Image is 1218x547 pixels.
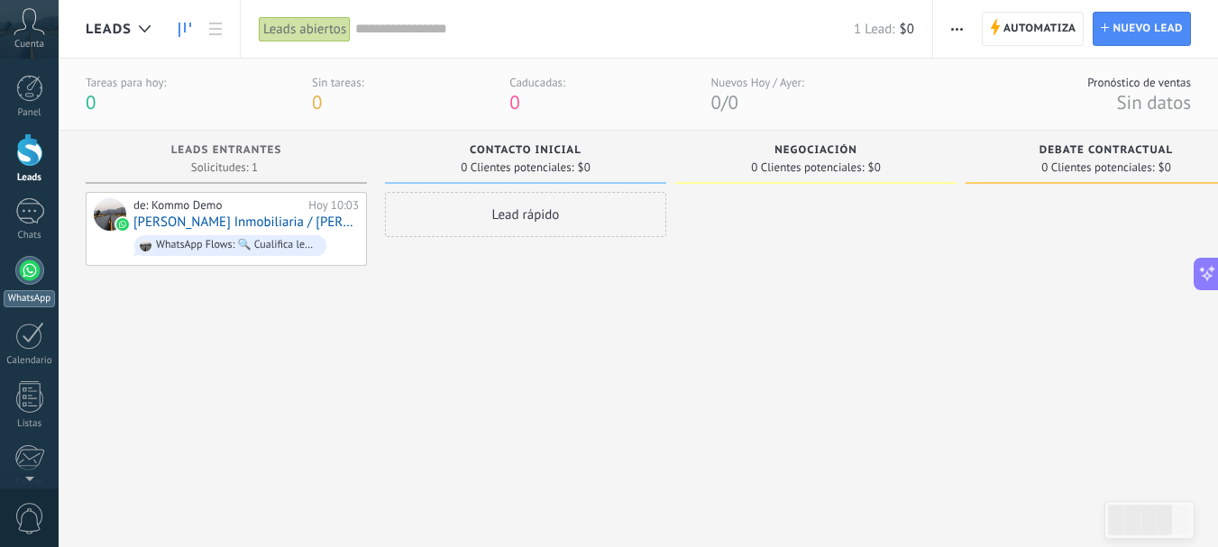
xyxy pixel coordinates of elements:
button: Más [944,12,970,46]
div: Sin tareas: [312,75,364,90]
span: $0 [578,162,591,173]
span: 0 [509,90,519,114]
div: Leads abiertos [259,16,351,42]
span: Leads Entrantes [171,144,282,157]
div: Calendario [4,355,56,367]
div: Chats [4,230,56,242]
span: $0 [900,21,914,38]
span: 0 Clientes potenciales: [751,162,864,173]
div: Hoy 10:03 [308,198,359,213]
span: Contacto inicial [470,144,582,157]
div: Nuevos Hoy / Ayer: [711,75,804,90]
div: Negociación [684,144,948,160]
a: Nuevo lead [1093,12,1191,46]
span: 0 [728,90,737,114]
div: WhatsApp [4,290,55,307]
div: Listas [4,418,56,430]
div: Leads Entrantes [95,144,358,160]
span: Debate contractual [1039,144,1173,157]
span: Nuevo lead [1113,13,1183,45]
span: 0 [711,90,721,114]
span: Negociación [774,144,857,157]
div: JOMAR Inmobiliaria / Rubén Barajas [94,198,126,231]
div: Pronóstico de ventas [1087,75,1191,90]
div: Contacto inicial [394,144,657,160]
span: 1 Lead: [854,21,894,38]
span: 0 Clientes potenciales: [1041,162,1154,173]
div: Caducadas: [509,75,565,90]
div: WhatsApp Flows: 🔍 Cualifica leads con WhatsApp Flows 📝 [156,239,318,251]
img: waba.svg [116,218,129,231]
a: Automatiza [982,12,1085,46]
span: 0 [312,90,322,114]
div: Tareas para hoy: [86,75,166,90]
span: / [721,90,728,114]
span: Leads [86,21,132,38]
span: $0 [1158,162,1171,173]
a: Leads [169,12,200,47]
div: Leads [4,172,56,184]
span: Solicitudes: 1 [191,162,258,173]
span: $0 [868,162,881,173]
span: 0 Clientes potenciales: [461,162,573,173]
a: [PERSON_NAME] Inmobiliaria / [PERSON_NAME] [133,214,359,230]
div: de: Kommo Demo [133,198,302,213]
span: Sin datos [1116,90,1191,114]
span: 0 [86,90,96,114]
span: Cuenta [14,39,44,50]
span: Automatiza [1003,13,1076,45]
a: Lista [200,12,231,47]
div: Lead rápido [385,192,666,237]
div: Panel [4,107,56,119]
